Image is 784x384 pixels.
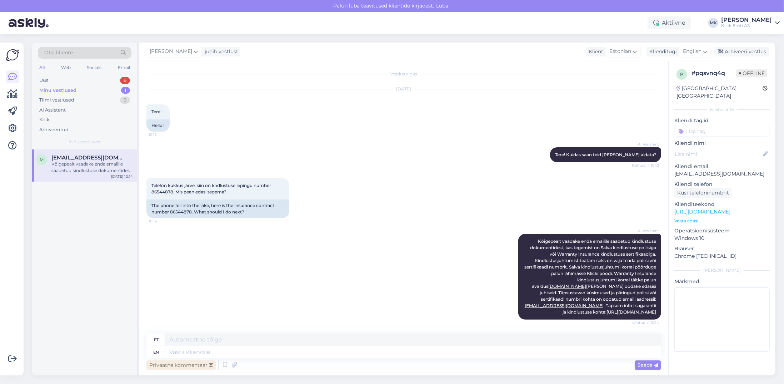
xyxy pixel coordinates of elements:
[674,218,770,224] p: Vaata edasi ...
[120,97,130,104] div: 6
[674,208,730,215] a: [URL][DOMAIN_NAME]
[60,63,72,72] div: Web
[721,23,772,29] div: Klick Eesti AS
[674,278,770,285] p: Märkmed
[674,117,770,124] p: Kliendi tag'id
[111,174,133,179] div: [DATE] 10:14
[39,107,66,114] div: AI Assistent
[680,72,684,77] span: p
[40,157,44,162] span: m
[151,183,273,195] span: Telefon kukkus järve, siin on kndlustuse lepingu number 86544878. Mis pean edasi tegema?
[39,87,76,94] div: Minu vestlused
[674,201,770,208] p: Klienditeekond
[708,18,718,28] div: MK
[721,17,772,23] div: [PERSON_NAME]
[6,48,19,62] img: Askly Logo
[691,69,736,78] div: # pqsvnq4q
[149,218,175,224] span: 10:14
[674,106,770,113] div: Kliendi info
[674,139,770,147] p: Kliendi nimi
[38,63,46,72] div: All
[154,346,159,358] div: en
[85,63,103,72] div: Socials
[39,126,69,133] div: Arhiveeritud
[525,303,604,308] a: [EMAIL_ADDRESS][DOMAIN_NAME]
[586,48,603,55] div: Klient
[674,170,770,178] p: [EMAIL_ADDRESS][DOMAIN_NAME]
[69,139,101,145] span: Minu vestlused
[434,3,451,9] span: Luba
[674,245,770,252] p: Brauser
[674,227,770,235] p: Operatsioonisüsteem
[44,49,73,56] span: Otsi kliente
[150,48,192,55] span: [PERSON_NAME]
[638,362,658,368] span: Saada
[676,85,763,100] div: [GEOGRAPHIC_DATA], [GEOGRAPHIC_DATA]
[675,150,761,158] input: Lisa nimi
[721,17,780,29] a: [PERSON_NAME]Klick Eesti AS
[674,126,770,137] input: Lisa tag
[151,109,161,114] span: Tere!
[555,152,656,157] span: Tere! Kuidas saan teid [PERSON_NAME] aidata?
[683,48,701,55] span: English
[51,154,126,161] span: markusviru@gmail.com
[632,163,659,168] span: Nähtud ✓ 10:12
[714,47,769,56] div: Arhiveeri vestlus
[120,77,130,84] div: 6
[674,181,770,188] p: Kliendi telefon
[116,63,131,72] div: Email
[646,48,677,55] div: Klienditugi
[146,360,216,370] div: Privaatne kommentaar
[674,267,770,274] div: [PERSON_NAME]
[149,132,175,137] span: 10:12
[154,334,159,346] div: et
[609,48,631,55] span: Estonian
[39,77,48,84] div: Uus
[674,163,770,170] p: Kliendi email
[648,16,691,29] div: Aktiivne
[632,228,659,233] span: AI Assistent
[146,200,289,218] div: The phone fell into the lake, here is the insurance contract number 86544878. What should I do next?
[632,142,659,147] span: AI Assistent
[146,86,661,92] div: [DATE]
[674,235,770,242] p: Windows 10
[39,116,50,123] div: Kõik
[51,161,133,174] div: Kõigepealt vaadake enda emailile saadetud kindlustuse dokumentidest, kas tegemist on Salva kindlu...
[39,97,74,104] div: Tiimi vestlused
[606,309,656,315] a: [URL][DOMAIN_NAME]
[631,320,659,325] span: Nähtud ✓ 10:14
[146,71,661,77] div: Vestlus algas
[524,238,657,315] span: Kõigepealt vaadake enda emailile saadetud kindlustuse dokumentidest, kas tegemist on Salva kindlu...
[736,69,768,77] span: Offline
[548,284,586,289] a: [DOMAIN_NAME]
[674,252,770,260] p: Chrome [TECHNICAL_ID]
[202,48,238,55] div: juhib vestlust
[146,119,170,132] div: Hello!
[674,188,732,198] div: Küsi telefoninumbrit
[121,87,130,94] div: 1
